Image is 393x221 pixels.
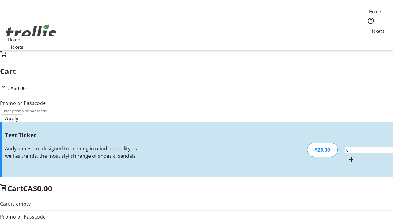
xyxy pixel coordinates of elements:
span: Tickets [9,44,23,50]
a: Home [4,37,24,43]
a: Tickets [365,28,389,34]
span: Apply [5,115,18,122]
button: Help [365,15,377,27]
img: Orient E2E Organization d5sCwGF6H7's Logo [4,17,58,48]
h3: Test Ticket [5,131,139,139]
span: Tickets [370,28,384,34]
div: $25.00 [307,143,338,157]
a: Tickets [4,44,28,50]
span: CA$0.00 [7,85,26,92]
a: Home [365,8,385,15]
div: Andy shoes are designed to keeping in mind durability as well as trends, the most stylish range o... [5,145,139,160]
span: CA$0.00 [23,183,52,193]
button: Cart [365,34,377,47]
span: Home [8,37,20,43]
button: Increment by one [345,153,357,166]
span: Home [369,8,381,15]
